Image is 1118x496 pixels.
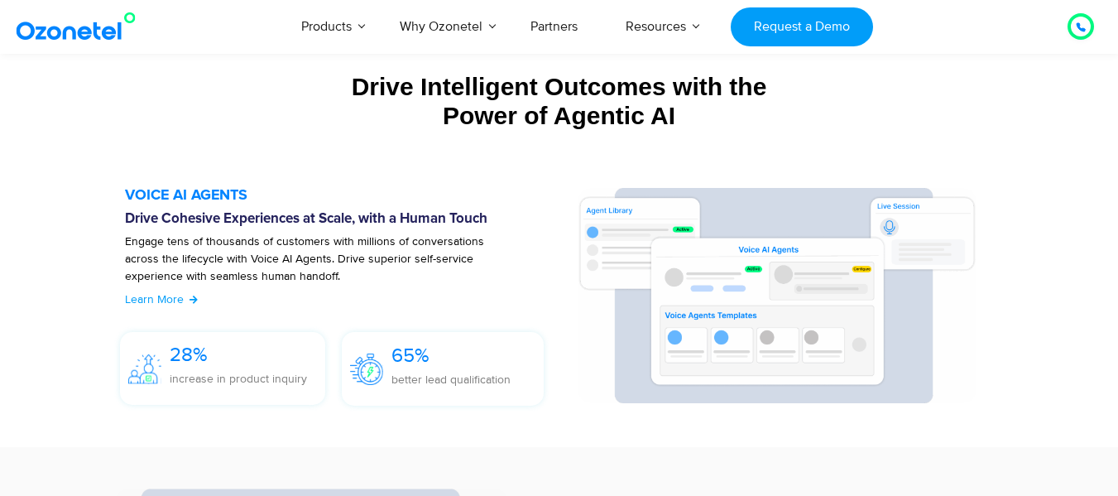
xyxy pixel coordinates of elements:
a: Learn More [125,291,199,308]
h5: VOICE AI AGENTS [125,188,561,203]
span: 28% [170,343,208,367]
h6: Drive Cohesive Experiences at Scale, with a Human Touch [125,211,561,228]
p: better lead qualification [391,371,511,388]
p: increase in product inquiry [170,370,307,388]
span: Learn More [125,292,184,306]
img: 65% [350,354,383,384]
img: 28% [128,354,161,384]
a: Request a Demo [731,7,872,46]
div: Drive Intelligent Outcomes with the Power of Agentic AI [50,72,1068,130]
p: Engage tens of thousands of customers with millions of conversations across the lifecycle with Vo... [125,233,520,302]
span: 65% [391,344,429,368]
